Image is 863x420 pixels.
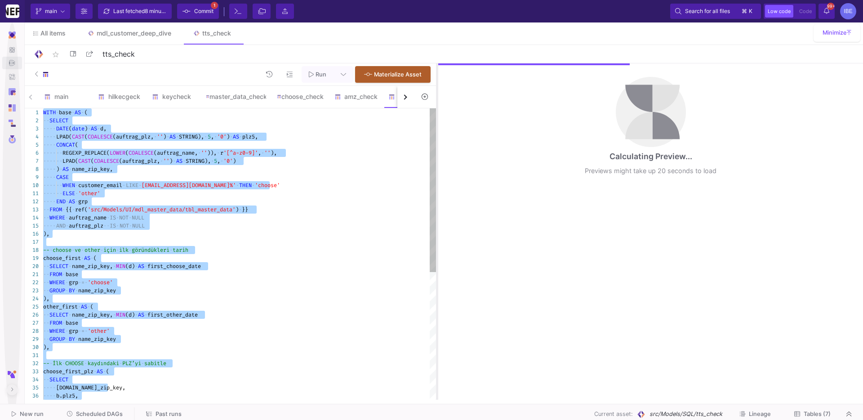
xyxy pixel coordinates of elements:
[116,222,119,230] span: ·
[609,151,692,162] div: Calculating Preview...
[113,133,154,140] span: (auftrag_plz,
[796,5,814,18] button: Code
[43,270,49,278] span: ··
[169,157,173,165] span: )
[113,262,116,270] span: ·
[138,263,144,270] span: AS
[194,4,214,18] span: Commit
[85,133,88,140] span: (
[739,6,756,17] button: ⌘k
[230,133,233,141] span: ·
[214,157,217,165] span: 5
[100,125,107,132] span: d,
[242,206,248,213] span: }}
[6,4,19,18] img: YZ4Yr8zUCx6JYM5gIgaTIQYeTXdcwQjnYC8iZtTV.png
[154,149,198,156] span: (auftrag_name,
[252,181,255,189] span: ·
[827,3,834,10] span: 99+
[204,133,207,141] span: ·
[374,71,422,78] span: Materialize Asset
[223,157,233,165] span: '0'
[72,125,85,132] span: date
[45,4,57,18] span: main
[132,222,145,229] span: NULL
[277,93,324,100] div: choose_check
[176,133,179,141] span: ·
[97,125,100,133] span: ·
[742,6,747,17] span: ⌘
[88,206,236,213] span: 'src/Models/UI/mdl_master_data/tbl_master_data'
[125,149,129,156] span: (
[56,189,62,197] span: ··
[78,278,81,286] span: ·
[85,109,88,116] span: (
[85,246,100,254] span: other
[107,214,110,222] span: ·
[2,101,22,115] a: Navigation icon
[316,71,326,78] span: Run
[69,165,72,173] span: ·
[43,206,49,214] span: ··
[214,133,217,141] span: ·
[685,4,730,18] span: Search for all files
[71,246,75,254] span: ·
[154,133,157,141] span: ·
[87,30,95,37] img: Tab icon
[43,181,56,189] span: ····
[22,108,39,116] div: 1
[81,254,84,262] span: ·
[59,109,71,116] span: base
[28,66,60,83] button: SQL-Model type child icon
[56,222,66,229] span: AND
[22,270,39,278] div: 21
[206,93,266,100] div: master_data_check
[76,411,123,417] span: Scheduled DAGs
[59,165,62,173] span: ·
[69,125,72,132] span: (
[8,364,17,384] img: y42-short-logo.svg
[22,157,39,165] div: 7
[233,133,239,140] span: AS
[334,94,341,100] img: SQL-Model type child icon
[110,149,125,156] span: LOWER
[62,149,110,156] span: REGEXP_REPLACE(
[75,286,78,295] span: ·
[93,255,97,262] span: (
[43,116,49,125] span: ··
[208,133,211,140] span: 5
[43,214,49,222] span: ··
[132,246,169,254] span: göründükleri
[56,133,72,140] span: LPAD(
[107,222,110,230] span: ·
[43,230,49,237] span: ),
[804,411,831,417] span: Tables (7)
[125,263,135,270] span: (d)
[66,197,69,206] span: ·
[62,270,65,278] span: ·
[239,133,242,141] span: ·
[163,133,166,140] span: )
[670,4,761,19] button: Search for all files⌘k
[129,149,154,156] span: COALESCE
[62,165,69,173] span: AS
[68,262,71,270] span: ·
[56,141,75,148] span: CONCAT
[119,157,160,165] span: (auftrag_plz,
[75,206,88,213] span: ref(
[43,295,49,302] span: ),
[119,214,129,221] span: NOT
[799,8,812,14] span: Code
[768,8,791,14] span: Low code
[388,94,395,100] img: SQL-Model type child icon
[116,214,119,222] span: ·
[88,279,113,286] span: 'choose'
[78,157,91,165] span: CAST
[49,279,65,286] span: WHERE
[9,46,16,54] img: Navigation icon
[43,222,56,230] span: ····
[173,246,188,254] span: tarih
[9,73,16,80] img: Navigation icon
[22,189,39,197] div: 11
[65,278,68,286] span: ·
[302,66,334,83] button: Run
